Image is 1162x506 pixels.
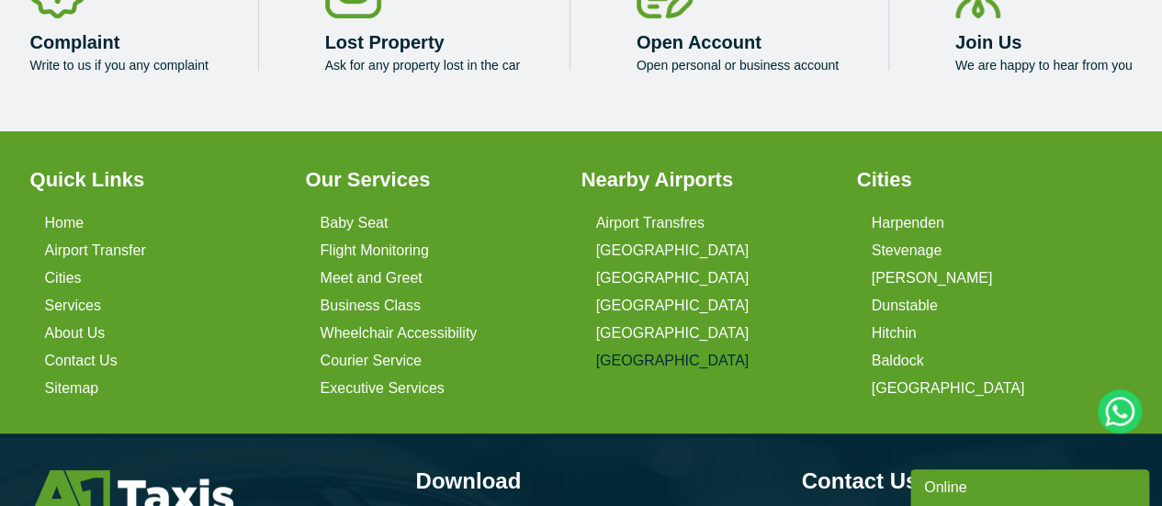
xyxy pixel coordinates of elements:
[955,32,1021,52] a: Join Us
[596,298,750,314] a: [GEOGRAPHIC_DATA]
[857,168,1111,192] h3: Cities
[325,58,520,73] p: Ask for any property lost in the car
[45,353,118,369] a: Contact Us
[637,58,839,73] p: Open personal or business account
[955,58,1133,73] p: We are happy to hear from you
[872,380,1025,397] a: [GEOGRAPHIC_DATA]
[596,215,705,231] a: Airport Transfres
[321,298,421,314] a: Business Class
[30,58,209,73] p: Write to us if you any complaint
[872,325,917,342] a: Hitchin
[30,168,284,192] h3: Quick Links
[596,353,750,369] a: [GEOGRAPHIC_DATA]
[596,242,750,259] a: [GEOGRAPHIC_DATA]
[45,270,82,287] a: Cities
[306,168,559,192] h3: Our Services
[321,380,445,397] a: Executive Services
[45,242,146,259] a: Airport Transfer
[872,298,938,314] a: Dunstable
[325,32,445,52] a: Lost Property
[802,470,1133,492] h3: Contact Us
[45,380,99,397] a: Sitemap
[872,353,924,369] a: Baldock
[872,270,993,287] a: [PERSON_NAME]
[321,325,478,342] a: Wheelchair Accessibility
[872,215,944,231] a: Harpenden
[321,353,422,369] a: Courier Service
[637,32,762,52] a: Open Account
[321,270,423,287] a: Meet and Greet
[581,168,835,192] h3: Nearby Airports
[45,215,85,231] a: Home
[596,325,750,342] a: [GEOGRAPHIC_DATA]
[45,325,106,342] a: About Us
[321,242,429,259] a: Flight Monitoring
[596,270,750,287] a: [GEOGRAPHIC_DATA]
[30,32,120,52] a: Complaint
[416,470,747,492] h3: Download
[321,215,389,231] a: Baby Seat
[910,466,1153,506] iframe: chat widget
[45,298,101,314] a: Services
[872,242,942,259] a: Stevenage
